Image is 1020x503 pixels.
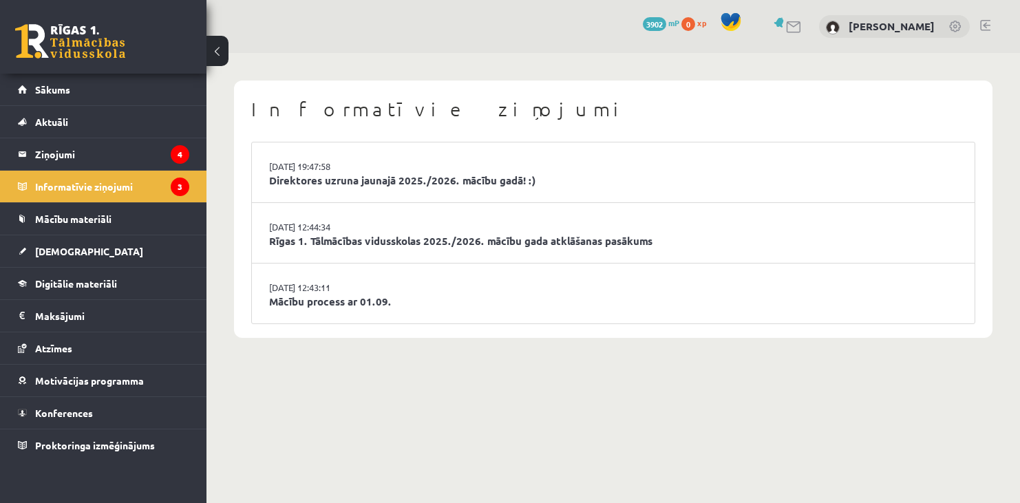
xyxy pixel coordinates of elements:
span: xp [697,17,706,28]
span: [DEMOGRAPHIC_DATA] [35,245,143,257]
a: Mācību materiāli [18,203,189,235]
span: Motivācijas programma [35,374,144,387]
h1: Informatīvie ziņojumi [251,98,975,121]
a: Motivācijas programma [18,365,189,396]
a: Direktores uzruna jaunajā 2025./2026. mācību gadā! :) [269,173,957,189]
legend: Informatīvie ziņojumi [35,171,189,202]
a: [DEMOGRAPHIC_DATA] [18,235,189,267]
a: 3902 mP [643,17,679,28]
a: Digitālie materiāli [18,268,189,299]
span: Atzīmes [35,342,72,354]
span: mP [668,17,679,28]
a: Sākums [18,74,189,105]
span: Mācību materiāli [35,213,111,225]
a: Ziņojumi4 [18,138,189,170]
a: Rīgas 1. Tālmācības vidusskolas 2025./2026. mācību gada atklāšanas pasākums [269,233,957,249]
span: Digitālie materiāli [35,277,117,290]
a: Proktoringa izmēģinājums [18,429,189,461]
span: Proktoringa izmēģinājums [35,439,155,451]
a: [DATE] 12:44:34 [269,220,372,234]
span: Konferences [35,407,93,419]
span: 0 [681,17,695,31]
a: [DATE] 19:47:58 [269,160,372,173]
a: [PERSON_NAME] [849,19,935,33]
span: Sākums [35,83,70,96]
a: Rīgas 1. Tālmācības vidusskola [15,24,125,58]
a: Aktuāli [18,106,189,138]
legend: Ziņojumi [35,138,189,170]
img: Viktorija Zaiceva [826,21,840,34]
span: Aktuāli [35,116,68,128]
a: [DATE] 12:43:11 [269,281,372,295]
legend: Maksājumi [35,300,189,332]
span: 3902 [643,17,666,31]
i: 4 [171,145,189,164]
a: Maksājumi [18,300,189,332]
a: 0 xp [681,17,713,28]
a: Mācību process ar 01.09. [269,294,957,310]
a: Konferences [18,397,189,429]
a: Informatīvie ziņojumi3 [18,171,189,202]
a: Atzīmes [18,332,189,364]
i: 3 [171,178,189,196]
